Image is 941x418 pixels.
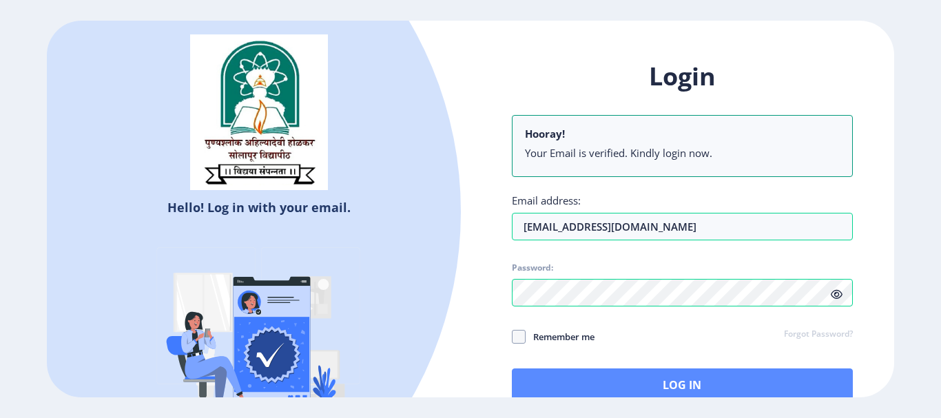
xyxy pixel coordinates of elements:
h1: Login [512,60,853,93]
button: Log In [512,368,853,401]
label: Email address: [512,194,581,207]
a: Forgot Password? [784,328,853,341]
input: Email address [512,213,853,240]
li: Your Email is verified. Kindly login now. [525,146,840,160]
b: Hooray! [525,127,565,140]
span: Remember me [526,328,594,345]
img: sulogo.png [190,34,328,190]
label: Password: [512,262,553,273]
